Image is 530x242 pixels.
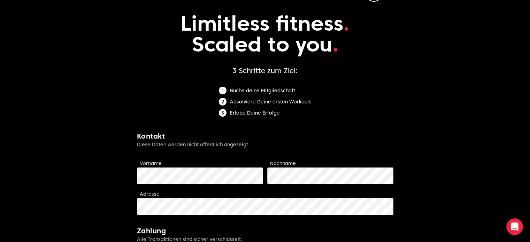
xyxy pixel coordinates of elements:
[343,10,350,36] span: .
[137,141,393,148] p: Diese Daten werden nicht öffentlich angezeigt.
[219,109,312,117] li: Erlebe Deine Erfolge
[506,218,523,235] div: Open Intercom Messenger
[332,31,339,57] span: .
[219,98,312,106] li: Absolviere Deine ersten Workouts
[219,87,312,94] li: Buche deine Mitgliedschaft
[137,2,393,66] p: Limitless fitness Scaled to you
[140,161,162,166] label: Vorname
[137,131,393,141] h2: Kontakt
[270,161,296,166] label: Nachname
[137,66,393,76] h1: 3 Schritte zum Ziel:
[137,226,393,236] h2: Zahlung
[140,191,160,197] label: Adresse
